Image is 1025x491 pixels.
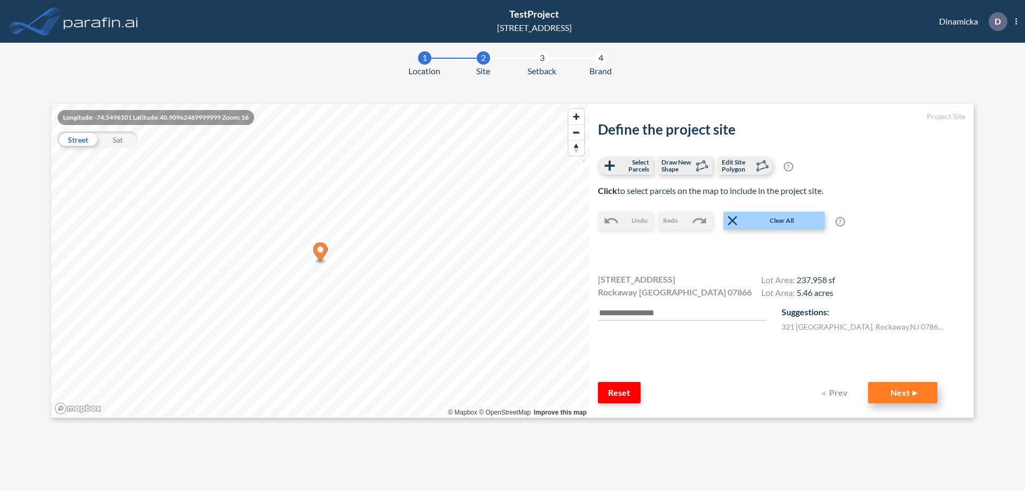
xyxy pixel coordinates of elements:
h2: Define the project site [598,121,965,138]
img: logo [61,11,140,32]
div: 3 [535,51,549,65]
p: Suggestions: [782,306,965,318]
div: Street [58,131,98,147]
a: OpenStreetMap [479,409,531,416]
div: Longitude: -74.5496101 Latitude: 40.90962469999999 Zoom: 16 [58,110,254,125]
b: Click [598,185,617,196]
button: Zoom out [569,124,584,140]
span: Draw New Shape [661,159,693,173]
a: Mapbox homepage [54,402,101,415]
a: Improve this map [534,409,587,416]
a: Mapbox [448,409,477,416]
div: Dinamicka [923,12,1017,31]
div: [STREET_ADDRESS] [497,21,572,34]
button: Reset bearing to north [569,140,584,155]
h5: Project Site [598,112,965,121]
div: 4 [594,51,608,65]
label: 321 [GEOGRAPHIC_DATA] , Rockaway , NJ 07866 , US [782,321,947,332]
canvas: Map [51,104,589,418]
span: 5.46 acres [797,287,833,298]
p: D [995,17,1001,26]
span: ? [835,217,845,227]
span: Rockaway [GEOGRAPHIC_DATA] 07866 [598,286,752,299]
span: 237,958 sf [797,275,835,285]
div: 2 [477,51,490,65]
div: Map marker [313,243,328,264]
div: Sat [98,131,138,147]
h4: Lot Area: [761,275,835,287]
span: Clear All [740,216,824,225]
button: Next [868,382,937,403]
button: Reset [598,382,641,403]
span: Redo [663,216,678,225]
span: TestProject [509,8,559,20]
span: Site [476,65,490,77]
span: Location [408,65,440,77]
div: 1 [418,51,431,65]
button: Redo [658,212,713,230]
button: Clear All [723,212,825,230]
span: ? [784,162,793,172]
h4: Lot Area: [761,287,835,300]
button: Prev [815,382,857,403]
span: Setback [527,65,556,77]
span: [STREET_ADDRESS] [598,273,675,286]
button: Zoom in [569,109,584,124]
span: Brand [589,65,612,77]
span: Edit Site Polygon [722,159,753,173]
span: Zoom out [569,125,584,140]
span: Select Parcels [618,159,649,173]
button: Undo [598,212,653,230]
span: to select parcels on the map to include in the project site. [598,185,823,196]
span: Undo [632,216,648,225]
